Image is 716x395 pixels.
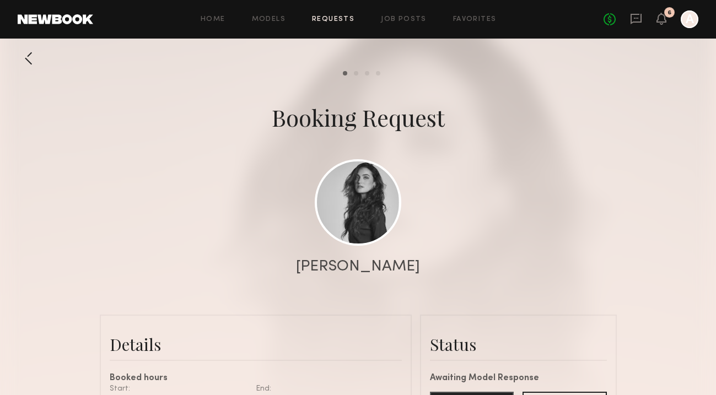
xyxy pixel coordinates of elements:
a: A [681,10,698,28]
div: Awaiting Model Response [430,374,607,383]
div: Booked hours [110,374,402,383]
div: Status [430,333,607,355]
a: Requests [312,16,354,23]
div: End: [256,383,394,394]
a: Favorites [453,16,497,23]
a: Models [252,16,286,23]
div: Details [110,333,402,355]
a: Job Posts [381,16,427,23]
div: Booking Request [272,102,445,133]
div: 6 [667,10,671,16]
div: Start: [110,383,247,394]
a: Home [201,16,225,23]
div: [PERSON_NAME] [296,259,420,274]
